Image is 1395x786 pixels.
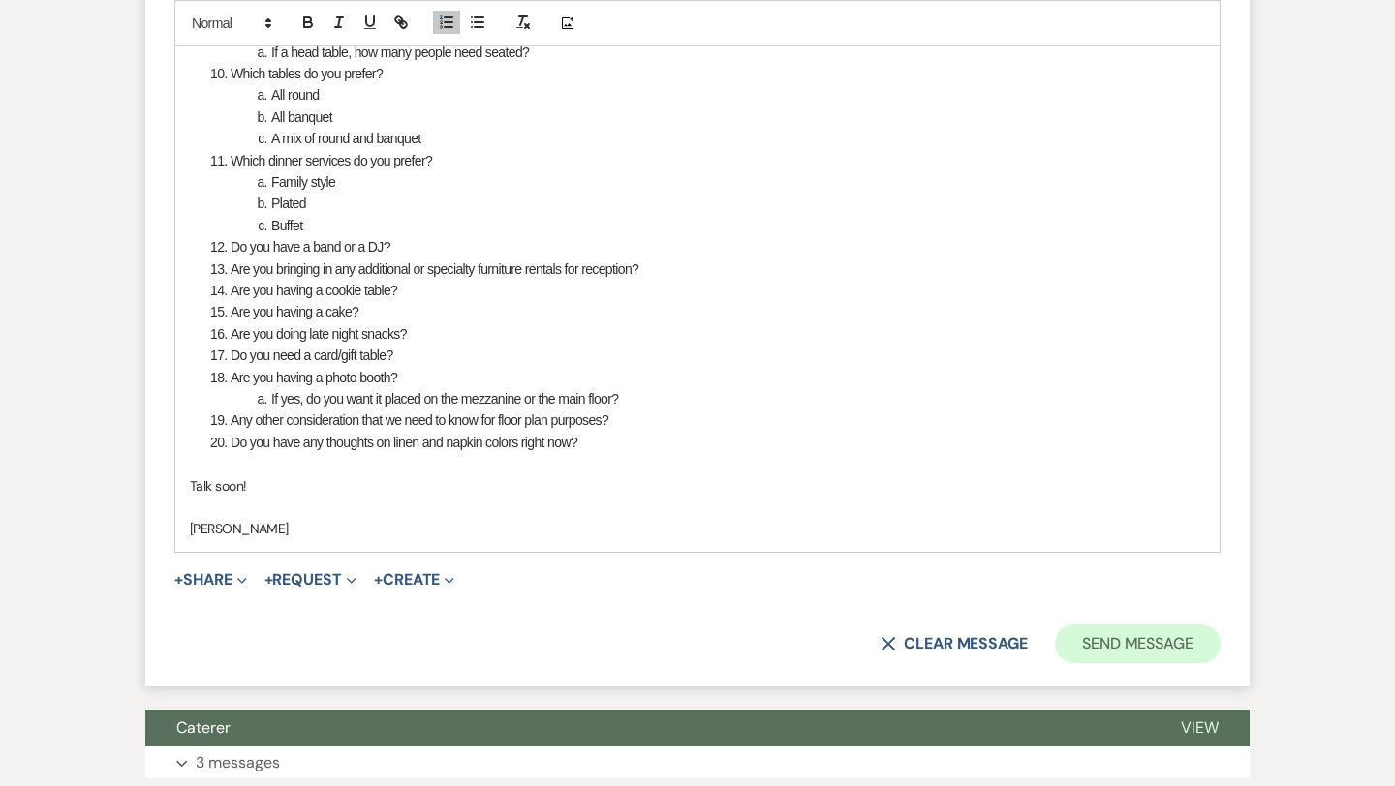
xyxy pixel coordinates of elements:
[210,215,1205,236] li: Buffet
[210,106,1205,128] li: All banquet
[210,63,1205,84] li: Which tables do you prefer?
[176,717,231,738] span: Caterer
[174,572,183,588] span: +
[210,345,1205,366] li: Do you need a card/gift table?
[264,572,273,588] span: +
[210,323,1205,345] li: Are you doing late night snacks?
[1055,624,1221,663] button: Send Message
[210,236,1205,257] li: Do you have a band or a DJ?
[374,572,383,588] span: +
[210,409,1205,431] li: Any other consideration that we need to know for floor plan purposes?
[264,572,356,588] button: Request
[1150,710,1250,746] button: View
[210,150,1205,171] li: Which dinner services do you prefer?
[145,746,1250,779] button: 3 messages
[374,572,454,588] button: Create
[210,258,1205,280] li: Are you bringing in any additional or specialty furniture rentals for reception?
[210,301,1205,322] li: Are you having a cake?
[210,171,1205,193] li: Family style
[210,432,1205,453] li: Do you have any thoughts on linen and napkin colors right now?
[210,84,1205,106] li: All round
[210,367,1205,388] li: Are you having a photo booth?
[210,280,1205,301] li: Are you having a cookie table?
[190,475,1205,497] p: Talk soon!
[210,193,1205,214] li: Plated
[145,710,1150,746] button: Caterer
[190,518,1205,539] p: [PERSON_NAME]
[881,636,1028,651] button: Clear message
[210,128,1205,149] li: A mix of round and banquet
[196,750,280,775] p: 3 messages
[210,388,1205,409] li: If yes, do you want it placed on the mezzanine or the main floor?
[210,42,1205,63] li: If a head table, how many people need seated?
[174,572,247,588] button: Share
[1181,717,1219,738] span: View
